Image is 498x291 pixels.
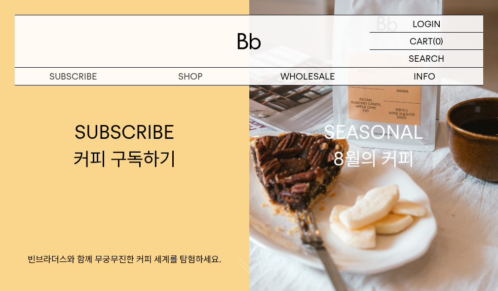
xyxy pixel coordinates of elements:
div: SEASONAL 8월의 커피 [324,119,423,171]
div: SUBSCRIBE 커피 구독하기 [74,119,176,171]
a: SHOP [132,68,249,85]
p: SEARCH [409,50,444,67]
p: INFO [366,68,483,85]
img: 로고 [237,33,261,49]
a: LOGIN [370,15,483,33]
p: LOGIN [413,15,441,32]
p: CART [410,33,433,49]
a: SUBSCRIBE [15,68,132,85]
p: (0) [433,33,443,49]
p: WHOLESALE [249,68,366,85]
a: CART (0) [370,33,483,50]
